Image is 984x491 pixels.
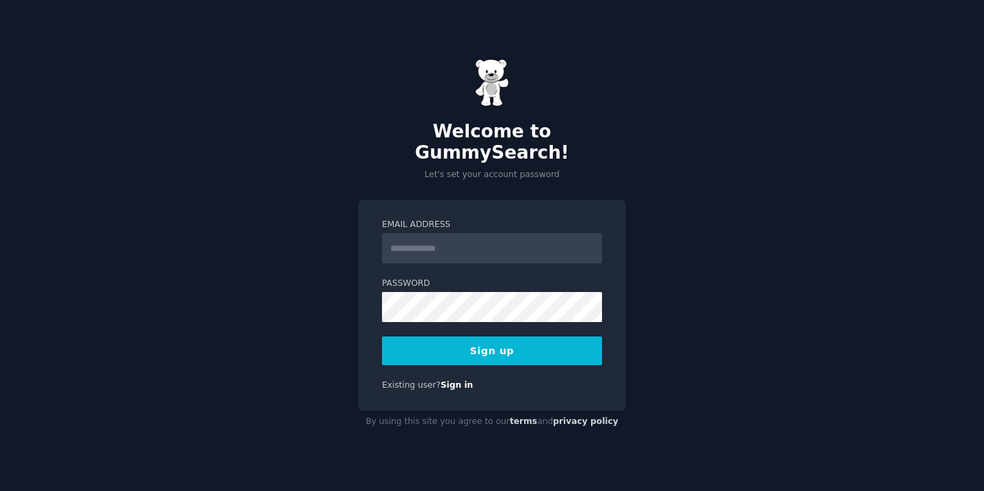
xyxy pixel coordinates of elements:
span: Existing user? [382,380,441,390]
label: Password [382,278,602,290]
h2: Welcome to GummySearch! [358,121,626,164]
img: Gummy Bear [475,59,509,107]
p: Let's set your account password [358,169,626,181]
a: privacy policy [553,416,618,426]
button: Sign up [382,336,602,365]
div: By using this site you agree to our and [358,411,626,433]
label: Email Address [382,219,602,231]
a: Sign in [441,380,474,390]
a: terms [510,416,537,426]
